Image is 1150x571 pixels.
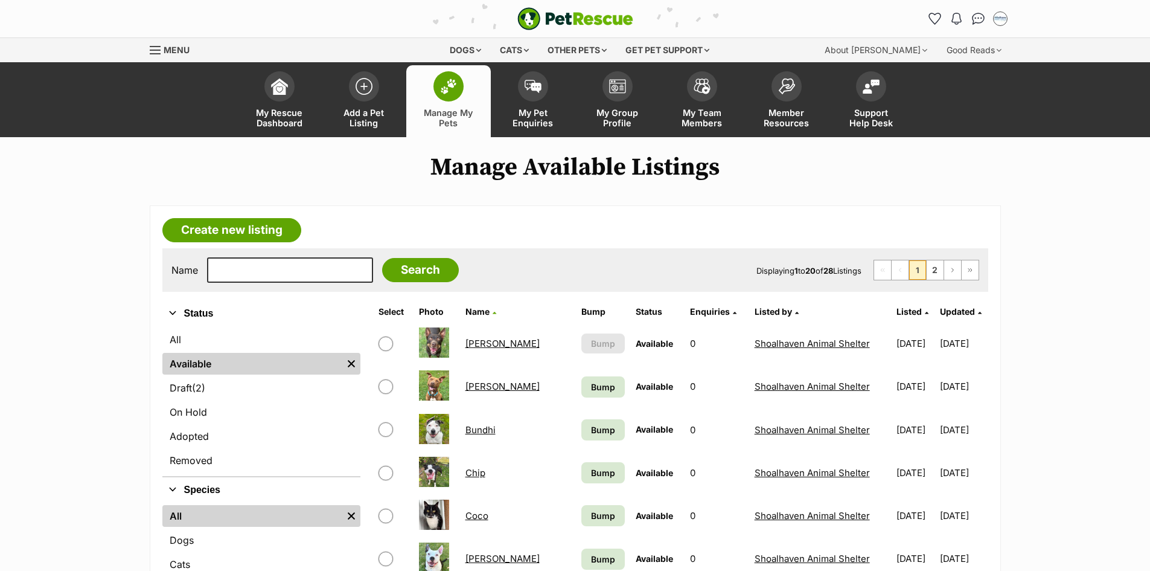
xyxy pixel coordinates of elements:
[778,78,795,94] img: member-resources-icon-8e73f808a243e03378d46382f2149f9095a855e16c252ad45f914b54edf8863c.svg
[991,9,1010,28] button: My account
[940,409,987,451] td: [DATE]
[162,450,360,471] a: Removed
[636,468,673,478] span: Available
[636,511,673,521] span: Available
[590,108,645,128] span: My Group Profile
[756,266,861,276] span: Displaying to of Listings
[744,65,829,137] a: Member Resources
[874,260,891,280] span: First page
[863,79,880,94] img: help-desk-icon-fdf02630f3aa405de69fd3d07c3f3aa587a6932b1a1747fa1d2bba05be0121f9.svg
[690,306,730,317] span: translation missing: en.admin.listings.index.attributes.enquiries
[892,260,909,280] span: Previous page
[162,218,301,242] a: Create new listing
[927,260,944,280] a: Page 2
[685,366,749,407] td: 0
[575,65,660,137] a: My Group Profile
[271,78,288,95] img: dashboard-icon-eb2f2d2d3e046f16d808141f083e7271f6b2e854fb5c12c21221c1fb7104beca.svg
[755,510,870,521] a: Shoalhaven Animal Shelter
[162,377,360,399] a: Draft
[829,65,913,137] a: Support Help Desk
[517,7,633,30] a: PetRescue
[940,306,982,317] a: Updated
[823,266,833,276] strong: 28
[947,9,966,28] button: Notifications
[940,495,987,537] td: [DATE]
[506,108,560,128] span: My Pet Enquiries
[962,260,979,280] a: Last page
[342,353,360,375] a: Remove filter
[969,9,988,28] a: Conversations
[539,38,615,62] div: Other pets
[755,424,870,436] a: Shoalhaven Animal Shelter
[940,366,987,407] td: [DATE]
[465,381,540,392] a: [PERSON_NAME]
[685,495,749,537] td: 0
[591,337,615,350] span: Bump
[892,409,939,451] td: [DATE]
[465,510,488,521] a: Coco
[925,9,1010,28] ul: Account quick links
[150,38,198,60] a: Menu
[685,323,749,364] td: 0
[192,381,205,395] span: (2)
[162,529,360,551] a: Dogs
[491,38,537,62] div: Cats
[892,323,939,364] td: [DATE]
[581,419,625,440] a: Bump
[909,260,926,280] span: Page 1
[414,302,459,321] th: Photo
[925,9,945,28] a: Favourites
[162,326,360,476] div: Status
[525,80,541,93] img: pet-enquiries-icon-7e3ad2cf08bfb03b45e93fb7055b45f3efa6380592205ae92323e6603595dc1f.svg
[162,505,342,527] a: All
[892,495,939,537] td: [DATE]
[896,306,928,317] a: Listed
[162,353,342,375] a: Available
[940,306,975,317] span: Updated
[755,306,799,317] a: Listed by
[465,306,496,317] a: Name
[636,381,673,392] span: Available
[690,306,736,317] a: Enquiries
[441,38,490,62] div: Dogs
[465,467,485,479] a: Chip
[805,266,816,276] strong: 20
[994,13,1006,25] img: Jodie Parnell profile pic
[694,79,711,94] img: team-members-icon-5396bd8760b3fe7c0b43da4ab00e1e3bb1a5d9ba89233759b79545d2d3fc5d0d.svg
[874,260,979,280] nav: Pagination
[517,7,633,30] img: logo-e224e6f780fb5917bec1dbf3a21bbac754714ae5b6737aabdf751b685950b380.svg
[755,467,870,479] a: Shoalhaven Animal Shelter
[844,108,898,128] span: Support Help Desk
[581,334,625,353] button: Bump
[631,302,684,321] th: Status
[406,65,491,137] a: Manage My Pets
[685,452,749,494] td: 0
[342,505,360,527] a: Remove filter
[755,338,870,349] a: Shoalhaven Animal Shelter
[591,509,615,522] span: Bump
[591,381,615,393] span: Bump
[465,338,540,349] a: [PERSON_NAME]
[938,38,1010,62] div: Good Reads
[685,409,749,451] td: 0
[892,366,939,407] td: [DATE]
[591,424,615,436] span: Bump
[577,302,630,321] th: Bump
[759,108,814,128] span: Member Resources
[465,553,540,564] a: [PERSON_NAME]
[972,13,985,25] img: chat-41dd97257d64d25036548639549fe6c8038ab92f7586957e7f3b1b290dea8141.svg
[636,553,673,564] span: Available
[440,79,457,94] img: manage-my-pets-icon-02211641906a0b7f246fdf0571729dbe1e7629f14944591b6c1af311fb30b64b.svg
[581,549,625,570] a: Bump
[162,306,360,321] button: Status
[816,38,936,62] div: About [PERSON_NAME]
[237,65,322,137] a: My Rescue Dashboard
[465,424,496,436] a: Bundhi
[944,260,961,280] a: Next page
[581,376,625,398] a: Bump
[252,108,307,128] span: My Rescue Dashboard
[940,452,987,494] td: [DATE]
[609,79,626,94] img: group-profile-icon-3fa3cf56718a62981997c0bc7e787c4b2cf8bcc04b72c1350f741eb67cf2f40e.svg
[164,45,190,55] span: Menu
[374,302,413,321] th: Select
